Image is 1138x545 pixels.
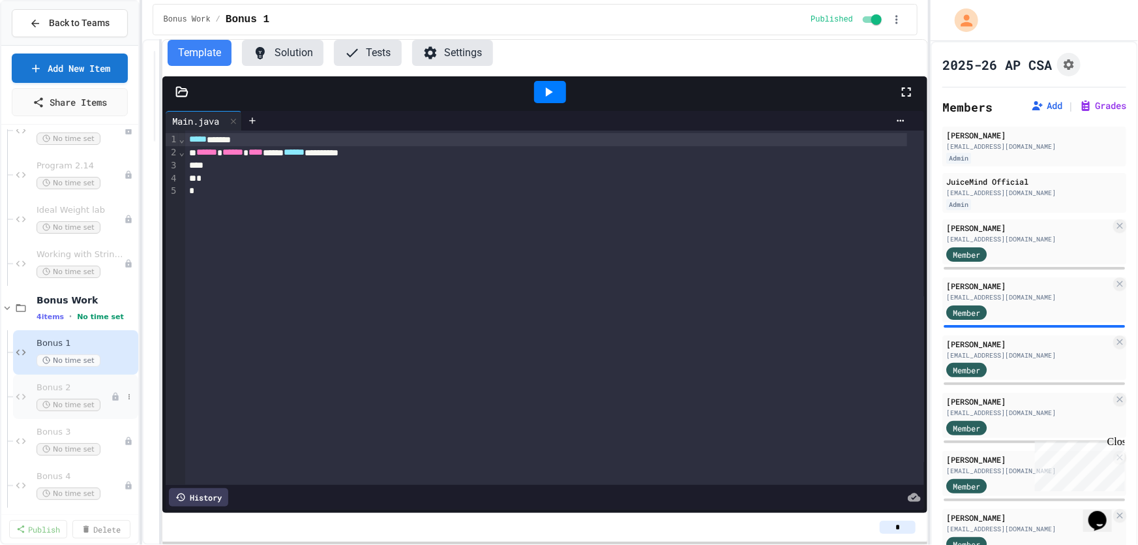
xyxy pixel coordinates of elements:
span: Bonus 1 [37,338,136,349]
button: Add [1031,99,1062,112]
div: Chat with us now!Close [5,5,90,83]
span: Working with Strings lab [37,249,124,260]
div: 3 [166,159,179,172]
span: Member [953,307,980,319]
span: 4 items [37,313,64,321]
div: [EMAIL_ADDRESS][DOMAIN_NAME] [946,350,1111,360]
button: More options [123,390,136,403]
div: Unpublished [124,259,133,268]
div: [EMAIL_ADDRESS][DOMAIN_NAME] [946,524,1111,534]
div: JuiceMind Official [946,176,1122,187]
span: No time set [37,266,100,278]
button: Back to Teams [12,9,128,37]
div: [EMAIL_ADDRESS][DOMAIN_NAME] [946,466,1111,476]
a: Delete [72,520,130,538]
span: Member [953,422,980,434]
span: Bonus 2 [37,382,111,394]
div: [EMAIL_ADDRESS][DOMAIN_NAME] [946,234,1111,244]
span: Published [811,14,853,25]
div: Admin [946,153,971,164]
div: [PERSON_NAME] [946,280,1111,292]
span: No time set [77,313,124,321]
div: [PERSON_NAME] [946,512,1111,523]
div: 2 [166,146,179,159]
div: [EMAIL_ADDRESS][DOMAIN_NAME] [946,292,1111,302]
button: Tests [334,40,402,66]
span: No time set [37,488,100,500]
a: Publish [9,520,67,538]
div: Main.java [166,111,242,131]
span: Member [953,249,980,260]
div: Unpublished [124,215,133,224]
span: No time set [37,443,100,456]
span: Ideal Weight lab [37,205,124,216]
span: No time set [37,354,100,367]
button: Assignment Settings [1057,53,1081,76]
div: [PERSON_NAME] [946,454,1111,465]
div: [EMAIL_ADDRESS][DOMAIN_NAME] [946,142,1122,151]
div: 4 [166,172,179,185]
span: Fold line [179,147,185,157]
span: | [1068,98,1074,114]
div: 5 [166,185,179,198]
button: Grades [1079,99,1126,112]
h2: Members [942,98,993,116]
span: Bonus Work [37,294,136,306]
button: Solution [242,40,323,66]
iframe: chat widget [1083,493,1125,532]
div: Unpublished [124,437,133,446]
div: [EMAIL_ADDRESS][DOMAIN_NAME] [946,188,1122,198]
span: No time set [37,221,100,234]
div: [PERSON_NAME] [946,222,1111,234]
span: Member [953,480,980,492]
div: Content is published and visible to students [811,12,884,27]
span: Fold line [179,134,185,144]
div: 1 [166,133,179,146]
button: Settings [412,40,493,66]
span: No time set [37,177,100,189]
span: Bonus 4 [37,471,124,482]
div: [PERSON_NAME] [946,129,1122,141]
div: Unpublished [124,170,133,179]
span: No time set [37,399,100,411]
span: No time set [37,132,100,145]
div: [PERSON_NAME] [946,396,1111,407]
div: [PERSON_NAME] [946,338,1111,350]
span: / [216,14,220,25]
div: Unpublished [124,126,133,135]
div: Unpublished [111,392,120,401]
iframe: chat widget [1030,436,1125,491]
span: Back to Teams [49,16,110,30]
div: Admin [946,199,971,210]
div: My Account [941,5,981,35]
div: [EMAIL_ADDRESS][DOMAIN_NAME] [946,408,1111,418]
a: Share Items [12,88,128,116]
span: Program 2.14 [37,161,124,172]
div: Unpublished [124,481,133,490]
span: Bonus 3 [37,427,124,438]
span: Bonus Work [164,14,211,25]
div: History [169,488,228,506]
h1: 2025-26 AP CSA [942,55,1052,74]
a: Add New Item [12,54,128,83]
span: • [69,311,72,322]
span: Member [953,364,980,376]
button: Template [168,40,232,66]
div: Main.java [166,114,226,128]
span: Bonus 1 [226,12,269,27]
